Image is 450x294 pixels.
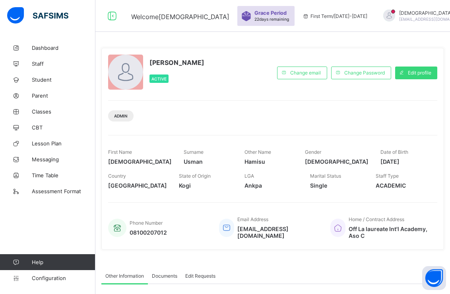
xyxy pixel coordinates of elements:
[376,182,429,189] span: ACADEMIC
[7,7,68,24] img: safsims
[108,173,126,179] span: Country
[130,229,167,236] span: 08100207012
[380,158,429,165] span: [DATE]
[179,173,211,179] span: State of Origin
[149,59,204,67] span: [PERSON_NAME]
[185,273,215,279] span: Edit Requests
[32,124,95,131] span: CBT
[244,149,271,155] span: Other Name
[105,273,144,279] span: Other Information
[349,216,404,222] span: Home / Contract Address
[244,173,254,179] span: LGA
[305,149,321,155] span: Gender
[237,225,318,239] span: [EMAIL_ADDRESS][DOMAIN_NAME]
[254,17,289,22] span: 22 days remaining
[310,173,341,179] span: Marital Status
[376,173,399,179] span: Staff Type
[32,45,95,51] span: Dashboard
[32,259,95,265] span: Help
[32,92,95,99] span: Parent
[380,149,408,155] span: Date of Birth
[244,182,298,189] span: Ankpa
[32,76,95,83] span: Student
[303,13,367,19] span: session/term information
[108,149,132,155] span: First Name
[184,158,233,165] span: Usman
[131,13,229,21] span: Welcome [DEMOGRAPHIC_DATA]
[32,275,95,281] span: Configuration
[32,140,95,147] span: Lesson Plan
[114,114,128,118] span: Admin
[179,182,233,189] span: Kogi
[32,172,95,178] span: Time Table
[32,61,95,67] span: Staff
[305,158,369,165] span: [DEMOGRAPHIC_DATA]
[184,149,204,155] span: Surname
[32,188,95,194] span: Assessment Format
[241,11,251,21] img: sticker-purple.71386a28dfed39d6af7621340158ba97.svg
[290,70,321,76] span: Change email
[152,273,177,279] span: Documents
[237,216,268,222] span: Email Address
[151,76,167,81] span: Active
[349,225,429,239] span: Off La laureate Int'l Academy, Aso C
[344,70,385,76] span: Change Password
[32,156,95,163] span: Messaging
[32,108,95,115] span: Classes
[244,158,293,165] span: Hamisu
[422,266,446,290] button: Open asap
[310,182,364,189] span: Single
[254,10,287,16] span: Grace Period
[108,158,172,165] span: [DEMOGRAPHIC_DATA]
[130,220,163,226] span: Phone Number
[408,70,431,76] span: Edit profile
[108,182,167,189] span: [GEOGRAPHIC_DATA]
